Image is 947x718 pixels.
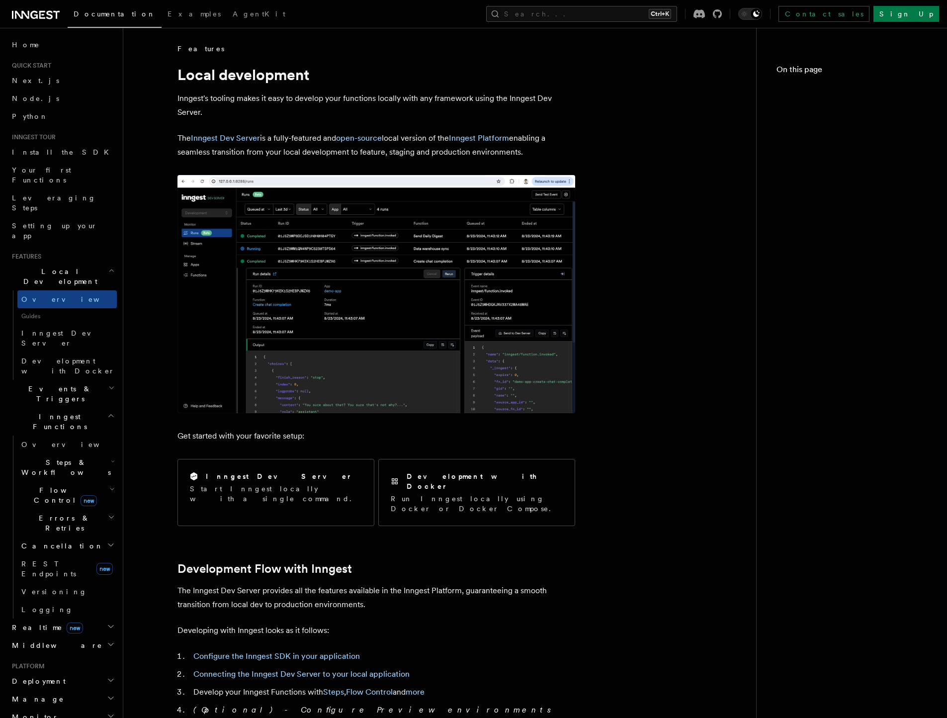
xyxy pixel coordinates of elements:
[8,662,45,670] span: Platform
[8,90,117,107] a: Node.js
[406,687,425,697] a: more
[8,408,117,436] button: Inngest Functions
[336,133,382,143] a: open-source
[177,459,374,526] a: Inngest Dev ServerStart Inngest locally with a single command.
[227,3,291,27] a: AgentKit
[323,687,344,697] a: Steps
[21,441,124,449] span: Overview
[17,485,109,505] span: Flow Control
[8,133,56,141] span: Inngest tour
[8,36,117,54] a: Home
[17,513,108,533] span: Errors & Retries
[21,357,115,375] span: Development with Docker
[177,562,352,576] a: Development Flow with Inngest
[8,672,117,690] button: Deployment
[12,40,40,50] span: Home
[191,133,260,143] a: Inngest Dev Server
[21,560,76,578] span: REST Endpoints
[177,584,575,612] p: The Inngest Dev Server provides all the features available in the Inngest Platform, guaranteeing ...
[391,494,563,514] p: Run Inngest locally using Docker or Docker Compose.
[193,651,360,661] a: Configure the Inngest SDK in your application
[378,459,575,526] a: Development with DockerRun Inngest locally using Docker or Docker Compose.
[177,66,575,84] h1: Local development
[96,563,113,575] span: new
[12,166,71,184] span: Your first Functions
[8,263,117,290] button: Local Development
[68,3,162,28] a: Documentation
[8,640,102,650] span: Middleware
[233,10,285,18] span: AgentKit
[8,72,117,90] a: Next.js
[17,583,117,601] a: Versioning
[8,436,117,619] div: Inngest Functions
[17,457,111,477] span: Steps & Workflows
[67,623,83,633] span: new
[177,91,575,119] p: Inngest's tooling makes it easy to develop your functions locally with any framework using the In...
[407,471,563,491] h2: Development with Docker
[177,131,575,159] p: The is a fully-featured and local version of the enabling a seamless transition from your local d...
[12,194,96,212] span: Leveraging Steps
[12,222,97,240] span: Setting up your app
[778,6,869,22] a: Contact sales
[190,685,575,699] li: Develop your Inngest Functions with , and
[177,624,575,637] p: Developing with Inngest looks as it follows:
[776,64,927,80] h4: On this page
[8,189,117,217] a: Leveraging Steps
[8,62,51,70] span: Quick start
[17,352,117,380] a: Development with Docker
[168,10,221,18] span: Examples
[8,253,41,261] span: Features
[17,481,117,509] button: Flow Controlnew
[21,606,73,614] span: Logging
[81,495,97,506] span: new
[190,484,362,504] p: Start Inngest locally with a single command.
[162,3,227,27] a: Examples
[8,690,117,708] button: Manage
[8,619,117,636] button: Realtimenew
[17,541,103,551] span: Cancellation
[649,9,671,19] kbd: Ctrl+K
[12,94,59,102] span: Node.js
[17,555,117,583] a: REST Endpointsnew
[8,161,117,189] a: Your first Functions
[738,8,762,20] button: Toggle dark mode
[177,44,224,54] span: Features
[21,295,124,303] span: Overview
[8,217,117,245] a: Setting up your app
[12,148,115,156] span: Install the SDK
[8,676,66,686] span: Deployment
[177,175,575,413] img: The Inngest Dev Server on the Functions page
[206,471,352,481] h2: Inngest Dev Server
[8,290,117,380] div: Local Development
[346,687,393,697] a: Flow Control
[8,636,117,654] button: Middleware
[873,6,939,22] a: Sign Up
[21,588,87,596] span: Versioning
[17,509,117,537] button: Errors & Retries
[17,324,117,352] a: Inngest Dev Server
[12,77,59,85] span: Next.js
[193,669,410,679] a: Connecting the Inngest Dev Server to your local application
[17,436,117,453] a: Overview
[486,6,677,22] button: Search...Ctrl+K
[8,143,117,161] a: Install the SDK
[17,453,117,481] button: Steps & Workflows
[21,329,106,347] span: Inngest Dev Server
[8,384,108,404] span: Events & Triggers
[8,107,117,125] a: Python
[8,380,117,408] button: Events & Triggers
[12,112,48,120] span: Python
[8,623,83,632] span: Realtime
[449,133,509,143] a: Inngest Platform
[74,10,156,18] span: Documentation
[8,267,108,286] span: Local Development
[8,412,107,432] span: Inngest Functions
[177,429,575,443] p: Get started with your favorite setup:
[8,694,64,704] span: Manage
[17,537,117,555] button: Cancellation
[17,290,117,308] a: Overview
[17,601,117,619] a: Logging
[17,308,117,324] span: Guides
